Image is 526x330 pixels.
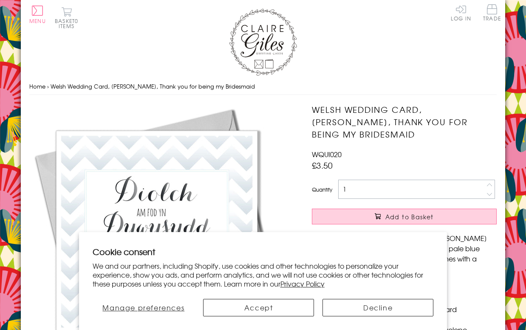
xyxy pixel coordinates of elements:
[322,299,433,316] button: Decline
[312,159,333,171] span: £3.50
[51,82,255,90] span: Welsh Wedding Card, [PERSON_NAME], Thank you for being my Bridesmaid
[483,4,501,23] a: Trade
[29,6,46,23] button: Menu
[203,299,314,316] button: Accept
[280,278,325,289] a: Privacy Policy
[93,261,434,288] p: We and our partners, including Shopify, use cookies and other technologies to personalize your ex...
[93,246,434,258] h2: Cookie consent
[385,212,434,221] span: Add to Basket
[312,149,342,159] span: WQUI020
[451,4,471,21] a: Log In
[93,299,195,316] button: Manage preferences
[47,82,49,90] span: ›
[312,103,497,140] h1: Welsh Wedding Card, [PERSON_NAME], Thank you for being my Bridesmaid
[55,7,78,29] button: Basket0 items
[59,17,78,30] span: 0 items
[29,17,46,25] span: Menu
[229,9,297,76] img: Claire Giles Greetings Cards
[29,82,45,90] a: Home
[312,186,332,193] label: Quantity
[483,4,501,21] span: Trade
[312,209,497,224] button: Add to Basket
[29,78,497,95] nav: breadcrumbs
[102,302,184,313] span: Manage preferences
